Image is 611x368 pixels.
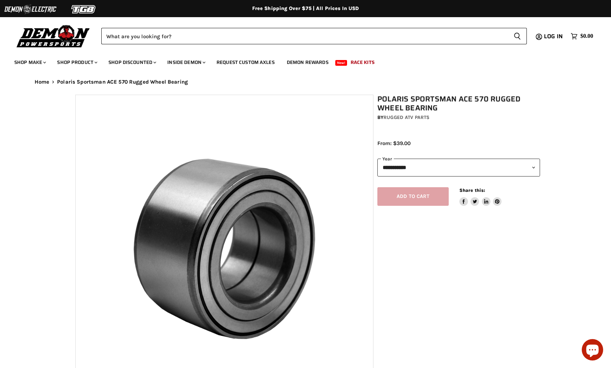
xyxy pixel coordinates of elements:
a: Race Kits [345,55,380,70]
span: From: $39.00 [377,140,411,146]
aside: Share this: [459,187,502,206]
button: Search [508,28,527,44]
select: year [377,159,540,176]
span: Polaris Sportsman ACE 570 Rugged Wheel Bearing [57,79,188,85]
span: $0.00 [580,33,593,40]
a: Shop Product [52,55,102,70]
inbox-online-store-chat: Shopify online store chat [580,339,605,362]
a: Shop Make [9,55,50,70]
a: Log in [541,33,567,40]
img: TGB Logo 2 [57,3,111,16]
a: Inside Demon [162,55,210,70]
span: Log in [544,32,563,41]
a: $0.00 [567,31,597,41]
a: Home [35,79,50,85]
img: Demon Electric Logo 2 [4,3,57,16]
a: Rugged ATV Parts [383,114,429,120]
span: Share this: [459,188,485,193]
input: Search [101,28,508,44]
a: Request Custom Axles [211,55,280,70]
form: Product [101,28,527,44]
a: Demon Rewards [281,55,334,70]
ul: Main menu [9,52,591,70]
a: Shop Discounted [103,55,161,70]
h1: Polaris Sportsman ACE 570 Rugged Wheel Bearing [377,95,540,113]
div: Free Shipping Over $75 | All Prices In USD [20,5,591,12]
img: Demon Powersports [14,23,92,49]
span: New! [335,60,347,66]
nav: Breadcrumbs [20,79,591,85]
div: by [377,114,540,121]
